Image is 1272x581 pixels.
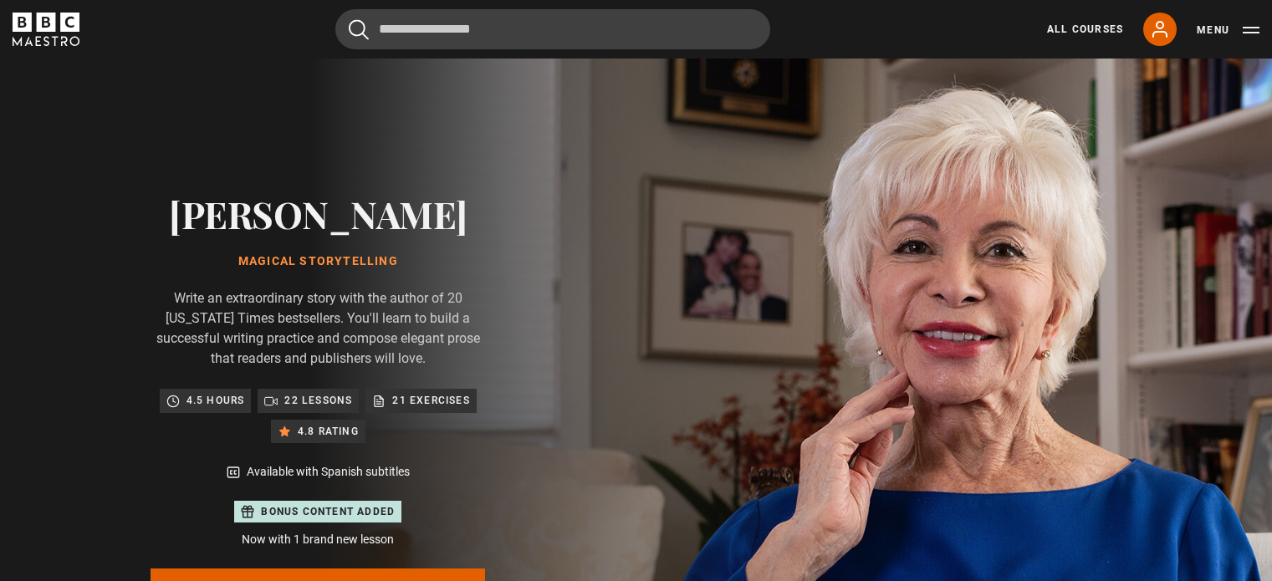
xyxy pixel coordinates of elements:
[349,19,369,40] button: Submit the search query
[151,531,485,548] p: Now with 1 brand new lesson
[335,9,770,49] input: Search
[151,288,485,369] p: Write an extraordinary story with the author of 20 [US_STATE] Times bestsellers. You'll learn to ...
[392,392,469,409] p: 21 exercises
[151,192,485,235] h2: [PERSON_NAME]
[298,423,359,440] p: 4.8 rating
[1047,22,1123,37] a: All Courses
[13,13,79,46] svg: BBC Maestro
[284,392,352,409] p: 22 lessons
[1197,22,1259,38] button: Toggle navigation
[186,392,245,409] p: 4.5 hours
[261,504,395,519] p: Bonus content added
[247,463,410,481] p: Available with Spanish subtitles
[151,255,485,268] h1: Magical Storytelling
